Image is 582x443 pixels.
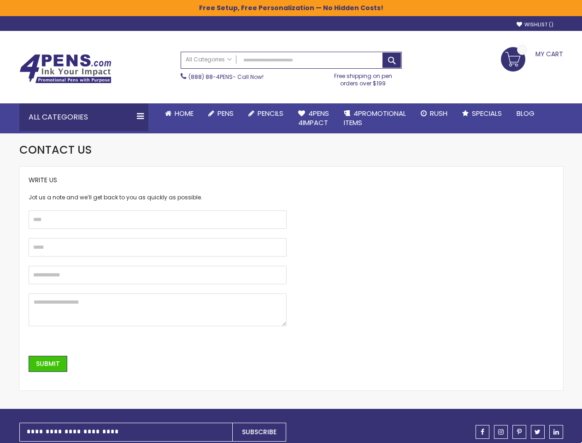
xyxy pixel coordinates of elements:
span: Write Us [29,175,57,185]
a: facebook [476,425,489,439]
button: Subscribe [232,423,286,442]
span: Pens [218,108,234,118]
span: pinterest [517,429,522,435]
span: instagram [498,429,504,435]
span: Pencils [258,108,283,118]
span: Specials [472,108,502,118]
span: Blog [517,108,535,118]
span: 4Pens 4impact [298,108,329,127]
a: instagram [494,425,508,439]
div: Free shipping on pen orders over $199 [324,69,402,87]
div: Jot us a note and we’ll get back to you as quickly as possible. [29,194,287,201]
span: - Call Now! [188,73,264,81]
span: Home [175,108,194,118]
a: Rush [413,103,455,124]
span: 4PROMOTIONAL ITEMS [344,108,406,127]
span: Subscribe [242,427,276,437]
div: All Categories [19,103,148,131]
a: (888) 88-4PENS [188,73,233,81]
span: Rush [430,108,447,118]
span: twitter [535,429,541,435]
span: All Categories [186,56,232,63]
a: Pens [201,103,241,124]
span: facebook [481,429,484,435]
img: 4Pens Custom Pens and Promotional Products [19,54,112,84]
a: 4PROMOTIONALITEMS [336,103,413,133]
a: Pencils [241,103,291,124]
a: linkedin [549,425,563,439]
a: twitter [531,425,545,439]
a: Specials [455,103,509,124]
a: Home [158,103,201,124]
a: 4Pens4impact [291,103,336,133]
span: linkedin [553,429,559,435]
a: Wishlist [517,21,553,28]
span: Contact Us [19,142,92,157]
a: All Categories [181,52,236,67]
a: pinterest [512,425,526,439]
button: Submit [29,356,67,372]
a: Blog [509,103,542,124]
span: Submit [36,359,60,368]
